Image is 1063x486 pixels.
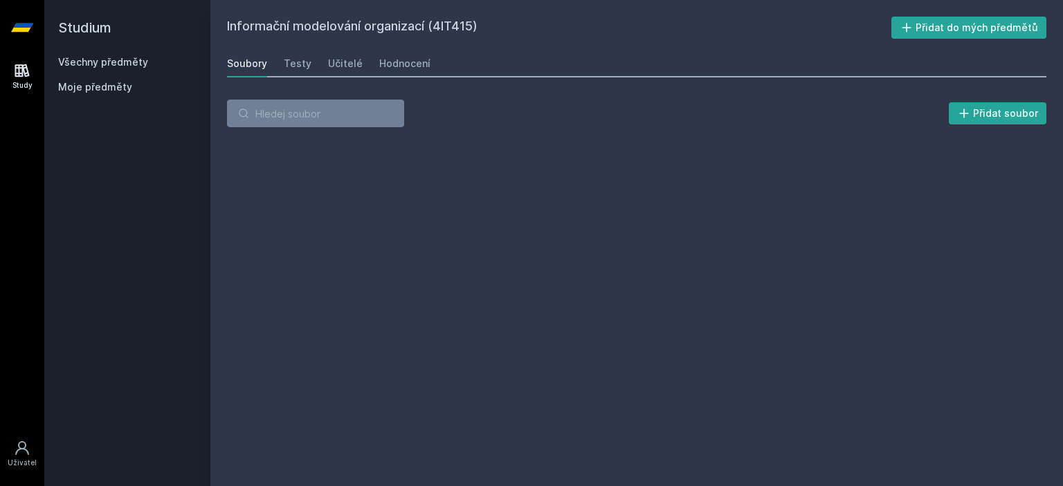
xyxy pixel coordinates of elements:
span: Moje předměty [58,80,132,94]
a: Soubory [227,50,267,77]
button: Přidat soubor [949,102,1047,124]
a: Uživatel [3,433,42,475]
a: Všechny předměty [58,56,148,68]
div: Učitelé [328,57,363,71]
div: Uživatel [8,458,37,468]
h2: Informační modelování organizací (4IT415) [227,17,891,39]
div: Testy [284,57,311,71]
a: Učitelé [328,50,363,77]
div: Soubory [227,57,267,71]
a: Testy [284,50,311,77]
div: Hodnocení [379,57,430,71]
a: Hodnocení [379,50,430,77]
input: Hledej soubor [227,100,404,127]
a: Study [3,55,42,97]
div: Study [12,80,33,91]
button: Přidat do mých předmětů [891,17,1047,39]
